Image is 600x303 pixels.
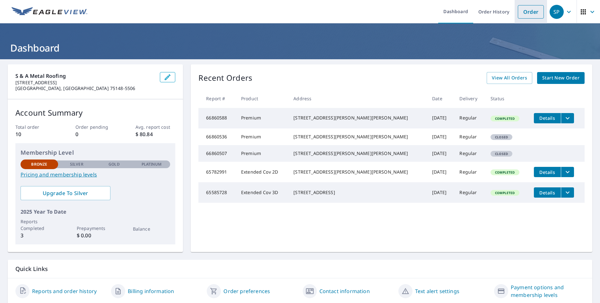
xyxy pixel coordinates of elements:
[319,287,370,295] a: Contact information
[538,115,557,121] span: Details
[109,161,119,167] p: Gold
[21,208,170,216] p: 2025 Year To Date
[8,41,592,54] h1: Dashboard
[537,72,585,84] a: Start New Order
[534,187,561,198] button: detailsBtn-65585728
[427,128,454,145] td: [DATE]
[454,108,485,128] td: Regular
[561,113,574,123] button: filesDropdownBtn-66860588
[133,225,170,232] p: Balance
[491,170,518,175] span: Completed
[518,5,544,19] a: Order
[198,182,236,203] td: 65585728
[21,171,170,178] a: Pricing and membership levels
[15,72,155,80] p: S & A Metal Roofing
[427,145,454,162] td: [DATE]
[415,287,459,295] a: Text alert settings
[236,108,288,128] td: Premium
[12,7,87,17] img: EV Logo
[485,89,529,108] th: Status
[198,72,252,84] p: Recent Orders
[77,225,114,232] p: Prepayments
[142,161,162,167] p: Platinum
[75,124,116,130] p: Order pending
[454,128,485,145] td: Regular
[15,124,56,130] p: Total order
[236,182,288,203] td: Extended Cov 3D
[26,190,105,197] span: Upgrade To Silver
[15,80,155,86] p: [STREET_ADDRESS]
[427,162,454,182] td: [DATE]
[454,162,485,182] td: Regular
[198,108,236,128] td: 66860588
[534,113,561,123] button: detailsBtn-66860588
[542,74,579,82] span: Start New Order
[293,115,422,121] div: [STREET_ADDRESS][PERSON_NAME][PERSON_NAME]
[487,72,532,84] a: View All Orders
[223,287,270,295] a: Order preferences
[492,74,527,82] span: View All Orders
[491,135,512,139] span: Closed
[31,161,47,167] p: Bronze
[198,145,236,162] td: 66860507
[15,130,56,138] p: 10
[561,167,574,177] button: filesDropdownBtn-65782991
[454,182,485,203] td: Regular
[236,145,288,162] td: Premium
[70,161,83,167] p: Silver
[236,89,288,108] th: Product
[15,107,175,119] p: Account Summary
[21,186,110,200] a: Upgrade To Silver
[236,128,288,145] td: Premium
[135,130,176,138] p: $ 80.84
[21,148,170,157] p: Membership Level
[198,162,236,182] td: 65782991
[128,287,174,295] a: Billing information
[21,232,58,239] p: 3
[15,265,585,273] p: Quick Links
[427,89,454,108] th: Date
[15,86,155,91] p: [GEOGRAPHIC_DATA], [GEOGRAPHIC_DATA] 75148-5506
[538,190,557,196] span: Details
[293,150,422,157] div: [STREET_ADDRESS][PERSON_NAME][PERSON_NAME]
[293,189,422,196] div: [STREET_ADDRESS]
[21,218,58,232] p: Reports Completed
[198,128,236,145] td: 66860536
[236,162,288,182] td: Extended Cov 2D
[538,169,557,175] span: Details
[511,283,585,299] a: Payment options and membership levels
[491,191,518,195] span: Completed
[427,182,454,203] td: [DATE]
[288,89,427,108] th: Address
[454,145,485,162] td: Regular
[293,169,422,175] div: [STREET_ADDRESS][PERSON_NAME][PERSON_NAME]
[293,134,422,140] div: [STREET_ADDRESS][PERSON_NAME][PERSON_NAME]
[32,287,97,295] a: Reports and order history
[550,5,564,19] div: SP
[77,232,114,239] p: $ 0.00
[561,187,574,198] button: filesDropdownBtn-65585728
[135,124,176,130] p: Avg. report cost
[198,89,236,108] th: Report #
[75,130,116,138] p: 0
[427,108,454,128] td: [DATE]
[534,167,561,177] button: detailsBtn-65782991
[491,151,512,156] span: Closed
[454,89,485,108] th: Delivery
[491,116,518,121] span: Completed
